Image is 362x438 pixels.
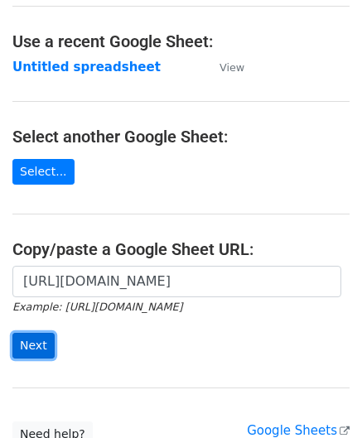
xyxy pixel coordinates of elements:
[12,127,350,147] h4: Select another Google Sheet:
[203,60,244,75] a: View
[247,423,350,438] a: Google Sheets
[12,60,161,75] a: Untitled spreadsheet
[12,301,182,313] small: Example: [URL][DOMAIN_NAME]
[279,359,362,438] iframe: Chat Widget
[12,31,350,51] h4: Use a recent Google Sheet:
[12,159,75,185] a: Select...
[12,333,55,359] input: Next
[220,61,244,74] small: View
[12,266,341,297] input: Paste your Google Sheet URL here
[12,239,350,259] h4: Copy/paste a Google Sheet URL:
